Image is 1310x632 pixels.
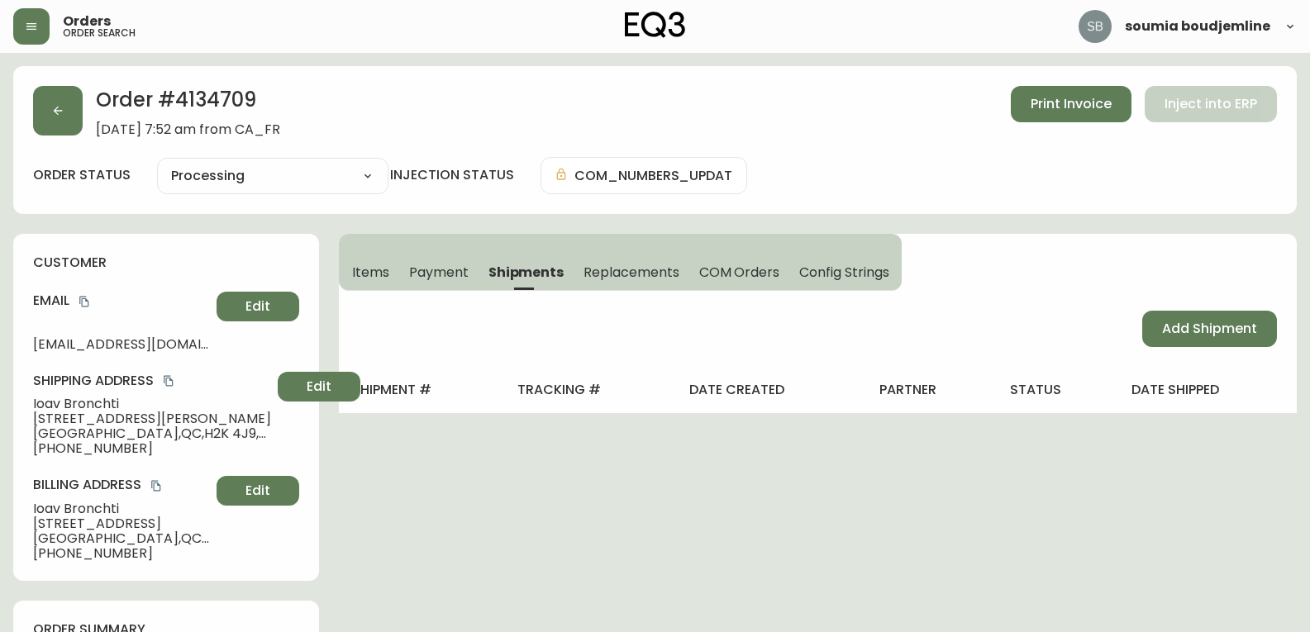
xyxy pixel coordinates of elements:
[409,264,469,281] span: Payment
[1010,381,1105,399] h4: status
[33,254,299,272] h4: customer
[76,293,93,310] button: copy
[33,166,131,184] label: order status
[879,381,984,399] h4: partner
[352,264,389,281] span: Items
[1079,10,1112,43] img: 83621bfd3c61cadf98040c636303d86a
[390,166,514,184] h4: injection status
[1031,95,1112,113] span: Print Invoice
[488,264,564,281] span: Shipments
[1131,381,1284,399] h4: date shipped
[33,411,271,426] span: [STREET_ADDRESS][PERSON_NAME]
[1125,20,1270,33] span: soumia boudjemline
[33,516,210,531] span: [STREET_ADDRESS]
[33,476,210,494] h4: Billing Address
[1142,311,1277,347] button: Add Shipment
[33,546,210,561] span: [PHONE_NUMBER]
[63,28,136,38] h5: order search
[33,501,210,516] span: Ioav Bronchti
[799,264,888,281] span: Config Strings
[217,292,299,321] button: Edit
[689,381,853,399] h4: date created
[96,86,280,122] h2: Order # 4134709
[307,378,331,396] span: Edit
[33,372,271,390] h4: Shipping Address
[148,478,164,494] button: copy
[33,426,271,441] span: [GEOGRAPHIC_DATA] , QC , H2K 4J9 , CA
[1011,86,1131,122] button: Print Invoice
[352,381,491,399] h4: shipment #
[625,12,686,38] img: logo
[33,292,210,310] h4: Email
[584,264,679,281] span: Replacements
[699,264,780,281] span: COM Orders
[217,476,299,506] button: Edit
[160,373,177,389] button: copy
[33,397,271,411] span: Ioav Bronchti
[245,482,270,500] span: Edit
[278,372,360,402] button: Edit
[517,381,663,399] h4: tracking #
[96,122,280,137] span: [DATE] 7:52 am from CA_FR
[33,337,210,352] span: [EMAIL_ADDRESS][DOMAIN_NAME]
[63,15,111,28] span: Orders
[33,441,271,456] span: [PHONE_NUMBER]
[1162,320,1257,338] span: Add Shipment
[33,531,210,546] span: [GEOGRAPHIC_DATA] , QC , H2G 2T9 , CA
[245,297,270,316] span: Edit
